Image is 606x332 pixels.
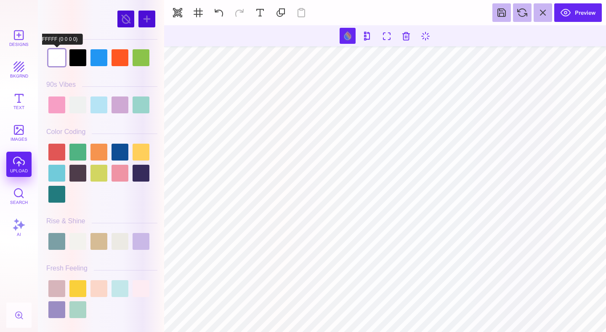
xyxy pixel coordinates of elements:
button: Designs [6,25,32,51]
button: Text [6,88,32,114]
div: Rise & Shine [46,217,85,225]
button: images [6,120,32,145]
button: Preview [554,3,602,22]
button: bkgrnd [6,57,32,82]
button: AI [6,215,32,240]
div: Fresh Feeling [46,265,88,272]
button: Search [6,183,32,209]
div: Color Coding [46,128,85,136]
div: 90s Vibes [46,81,76,88]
